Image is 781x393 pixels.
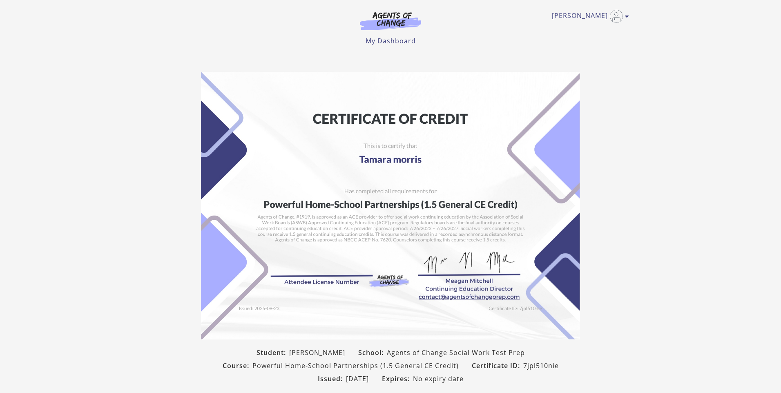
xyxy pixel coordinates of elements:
[523,361,559,371] span: 7jpl510nie
[552,10,625,23] a: Toggle menu
[351,11,430,30] img: Agents of Change Logo
[318,374,346,384] span: Issued:
[346,374,369,384] span: [DATE]
[413,374,464,384] span: No expiry date
[366,36,416,45] a: My Dashboard
[223,361,252,371] span: Course:
[257,348,289,357] span: Student:
[201,72,580,339] img: Certificate
[358,348,387,357] span: School:
[252,361,459,371] span: Powerful Home-School Partnerships (1.5 General CE Credit)
[382,374,413,384] span: Expires:
[289,348,345,357] span: [PERSON_NAME]
[472,361,523,371] span: Certificate ID:
[387,348,525,357] span: Agents of Change Social Work Test Prep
